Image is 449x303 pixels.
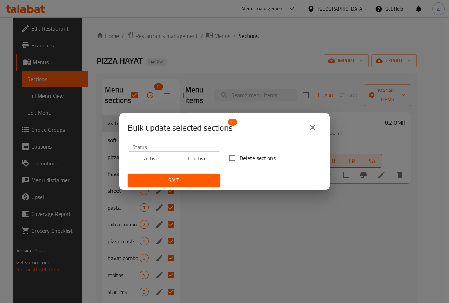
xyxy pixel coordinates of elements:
[128,151,174,165] button: Active
[128,174,220,187] button: Save
[174,151,221,165] button: Inactive
[131,153,172,164] span: Active
[177,153,218,164] span: Inactive
[240,154,276,162] span: Delete sections
[133,176,215,185] span: Save
[128,122,233,133] span: Selected section count
[228,119,237,126] span: 11
[304,119,321,136] button: close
